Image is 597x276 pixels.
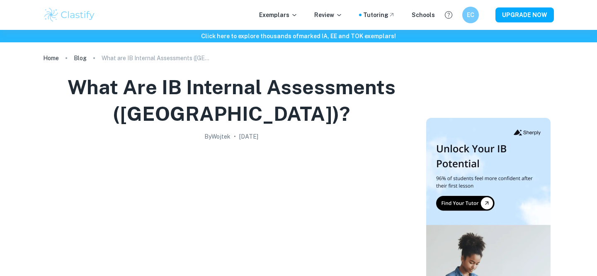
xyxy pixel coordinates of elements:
p: Review [314,10,342,20]
h2: By Wojtek [204,132,231,141]
button: UPGRADE NOW [495,7,554,22]
p: Exemplars [259,10,298,20]
h6: EC [466,10,476,20]
h2: [DATE] [239,132,258,141]
p: What are IB Internal Assessments ([GEOGRAPHIC_DATA])? [102,54,209,63]
p: • [234,132,236,141]
a: Tutoring [363,10,395,20]
a: Home [43,52,59,64]
a: Blog [74,52,87,64]
a: Schools [412,10,435,20]
button: Help and Feedback [442,8,456,22]
h1: What are IB Internal Assessments ([GEOGRAPHIC_DATA])? [46,74,416,127]
button: EC [462,7,479,23]
h6: Click here to explore thousands of marked IA, EE and TOK exemplars ! [2,32,595,41]
img: Clastify logo [43,7,96,23]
